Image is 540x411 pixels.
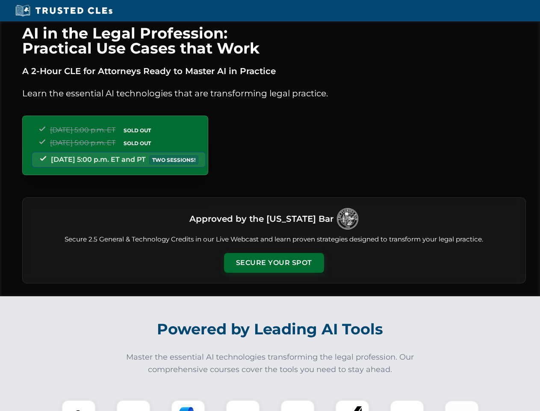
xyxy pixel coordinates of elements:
p: Learn the essential AI technologies that are transforming legal practice. [22,86,526,100]
p: Secure 2.5 General & Technology Credits in our Live Webcast and learn proven strategies designed ... [33,235,515,244]
span: SOLD OUT [121,126,154,135]
h1: AI in the Legal Profession: Practical Use Cases that Work [22,26,526,56]
button: Secure Your Spot [224,253,324,273]
span: SOLD OUT [121,139,154,148]
span: [DATE] 5:00 p.m. ET [50,126,115,134]
h2: Powered by Leading AI Tools [33,314,507,344]
span: [DATE] 5:00 p.m. ET [50,139,115,147]
img: Trusted CLEs [13,4,115,17]
img: Logo [337,208,358,229]
p: Master the essential AI technologies transforming the legal profession. Our comprehensive courses... [121,351,420,376]
h3: Approved by the [US_STATE] Bar [189,211,333,226]
p: A 2-Hour CLE for Attorneys Ready to Master AI in Practice [22,64,526,78]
